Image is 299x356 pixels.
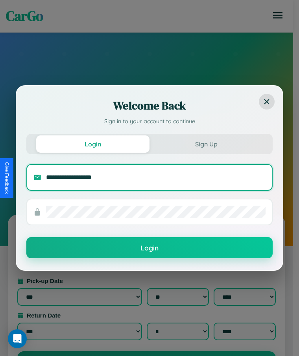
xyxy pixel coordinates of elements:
div: Open Intercom Messenger [8,329,27,348]
h2: Welcome Back [26,98,273,113]
p: Sign in to your account to continue [26,117,273,126]
div: Give Feedback [4,162,9,194]
button: Login [36,135,149,153]
button: Login [26,237,273,258]
button: Sign Up [149,135,263,153]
